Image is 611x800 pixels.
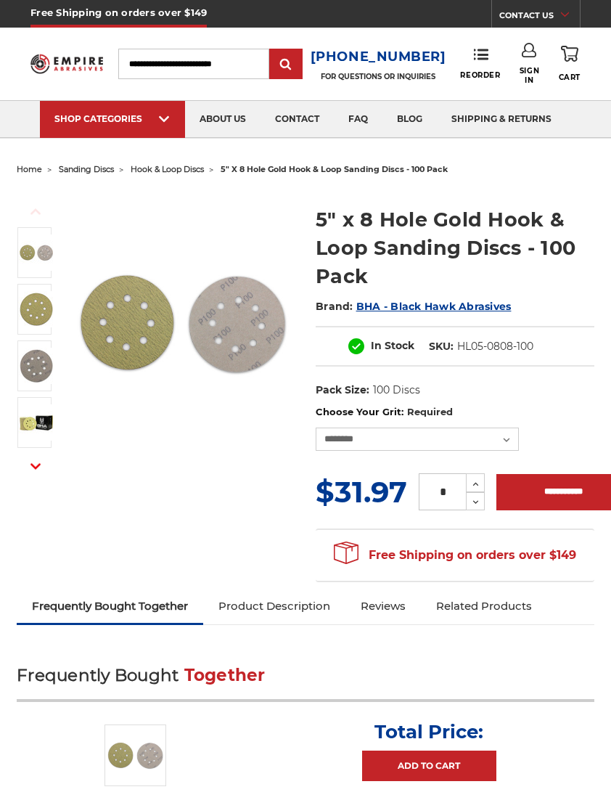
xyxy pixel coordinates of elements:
[356,300,512,313] a: BHA - Black Hawk Abrasives
[18,404,54,441] img: 5 in x 8 hole gold hook and loop sanding disc pack
[362,751,496,781] a: Add to Cart
[429,339,454,354] dt: SKU:
[311,72,446,81] p: FOR QUESTIONS OR INQUIRIES
[334,101,382,138] a: faq
[185,101,261,138] a: about us
[30,49,103,78] img: Empire Abrasives
[316,300,353,313] span: Brand:
[499,7,580,28] a: CONTACT US
[382,101,437,138] a: blog
[437,101,566,138] a: shipping & returns
[520,66,539,85] span: Sign In
[18,234,54,271] img: 5 inch 8 hole gold velcro disc stack
[17,590,203,622] a: Frequently Bought Together
[221,164,448,174] span: 5" x 8 hole gold hook & loop sanding discs - 100 pack
[345,590,421,622] a: Reviews
[18,348,54,384] img: velcro backed 8 hole sanding disc
[421,590,547,622] a: Related Products
[460,70,500,80] span: Reorder
[131,164,204,174] a: hook & loop discs
[316,405,594,420] label: Choose Your Grit:
[17,164,42,174] a: home
[316,205,594,290] h1: 5" x 8 Hole Gold Hook & Loop Sanding Discs - 100 Pack
[316,474,407,510] span: $31.97
[18,451,53,482] button: Next
[460,48,500,79] a: Reorder
[70,210,295,436] img: 5 inch 8 hole gold velcro disc stack
[18,196,53,227] button: Previous
[371,339,414,352] span: In Stock
[311,46,446,68] a: [PHONE_NUMBER]
[374,720,483,743] p: Total Price:
[271,50,300,79] input: Submit
[457,339,533,354] dd: HL05-0808-100
[373,383,420,398] dd: 100 Discs
[18,291,54,327] img: 5 inch hook & loop disc 8 VAC Hole
[316,383,369,398] dt: Pack Size:
[17,665,179,685] span: Frequently Bought
[104,725,166,786] img: 5 inch 8 hole gold velcro disc stack
[184,665,266,685] span: Together
[261,101,334,138] a: contact
[203,590,345,622] a: Product Description
[59,164,114,174] a: sanding discs
[559,73,581,82] span: Cart
[407,406,453,417] small: Required
[334,541,576,570] span: Free Shipping on orders over $149
[559,43,581,84] a: Cart
[54,113,171,124] div: SHOP CATEGORIES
